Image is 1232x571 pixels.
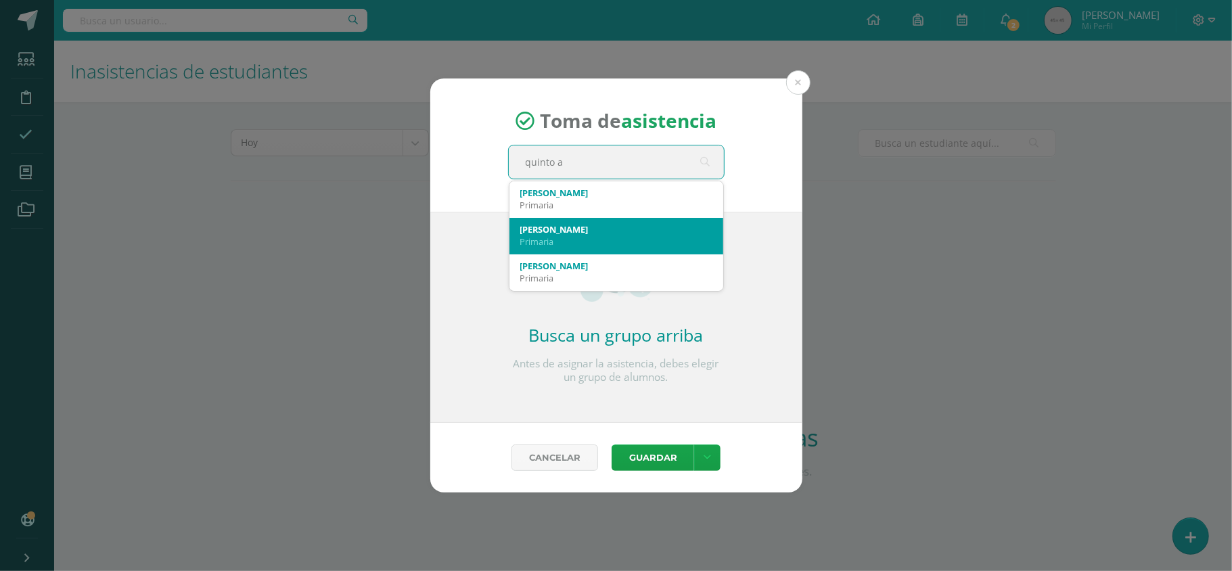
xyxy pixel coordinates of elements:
div: [PERSON_NAME] [520,187,712,199]
button: Guardar [612,444,694,471]
div: Primaria [520,235,712,248]
h2: Busca un grupo arriba [508,323,725,346]
a: Cancelar [511,444,598,471]
span: Toma de [540,108,716,134]
div: [PERSON_NAME] [520,223,712,235]
input: Busca un grado o sección aquí... [509,145,724,179]
div: [PERSON_NAME] [520,260,712,272]
div: Primaria [520,272,712,284]
strong: asistencia [621,108,716,134]
p: Antes de asignar la asistencia, debes elegir un grupo de alumnos. [508,357,725,384]
button: Close (Esc) [786,70,811,95]
div: Primaria [520,199,712,211]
